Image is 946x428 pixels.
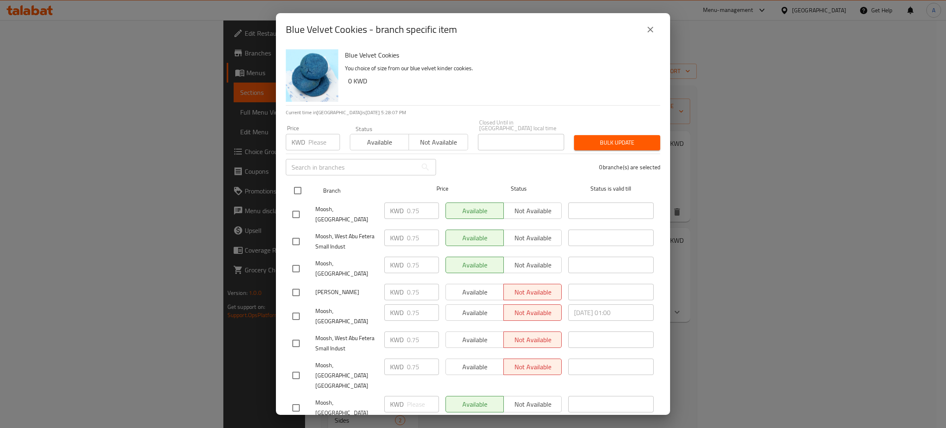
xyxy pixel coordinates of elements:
[390,335,404,345] p: KWD
[323,186,409,196] span: Branch
[390,206,404,216] p: KWD
[407,284,439,300] input: Please enter price
[407,257,439,273] input: Please enter price
[407,331,439,348] input: Please enter price
[390,308,404,318] p: KWD
[315,360,378,391] span: Moosh, [GEOGRAPHIC_DATA] [GEOGRAPHIC_DATA]
[390,233,404,243] p: KWD
[292,137,305,147] p: KWD
[315,398,378,418] span: Moosh, [GEOGRAPHIC_DATA]
[407,396,439,412] input: Please enter price
[345,63,654,74] p: You choice of size from our blue velvet kinder cookies.
[407,230,439,246] input: Please enter price
[354,136,406,148] span: Available
[350,134,409,150] button: Available
[568,184,654,194] span: Status is valid till
[407,202,439,219] input: Please enter price
[315,204,378,225] span: Moosh, [GEOGRAPHIC_DATA]
[286,159,417,175] input: Search in branches
[407,359,439,375] input: Please enter price
[315,231,378,252] span: Moosh, West Abu Fetera Small Indust
[348,75,654,87] h6: 0 KWD
[407,304,439,321] input: Please enter price
[315,333,378,354] span: Moosh, West Abu Fetera Small Indust
[415,184,470,194] span: Price
[476,184,562,194] span: Status
[308,134,340,150] input: Please enter price
[390,399,404,409] p: KWD
[390,362,404,372] p: KWD
[641,20,660,39] button: close
[315,306,378,327] span: Moosh, [GEOGRAPHIC_DATA]
[409,134,468,150] button: Not available
[599,163,660,171] p: 0 branche(s) are selected
[574,135,660,150] button: Bulk update
[345,49,654,61] h6: Blue Velvet Cookies
[286,23,457,36] h2: Blue Velvet Cookies - branch specific item
[286,109,660,116] p: Current time in [GEOGRAPHIC_DATA] is [DATE] 5:28:07 PM
[315,287,378,297] span: [PERSON_NAME]
[390,287,404,297] p: KWD
[412,136,464,148] span: Not available
[315,258,378,279] span: Moosh, [GEOGRAPHIC_DATA]
[581,138,654,148] span: Bulk update
[390,260,404,270] p: KWD
[286,49,338,102] img: Blue Velvet Cookies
